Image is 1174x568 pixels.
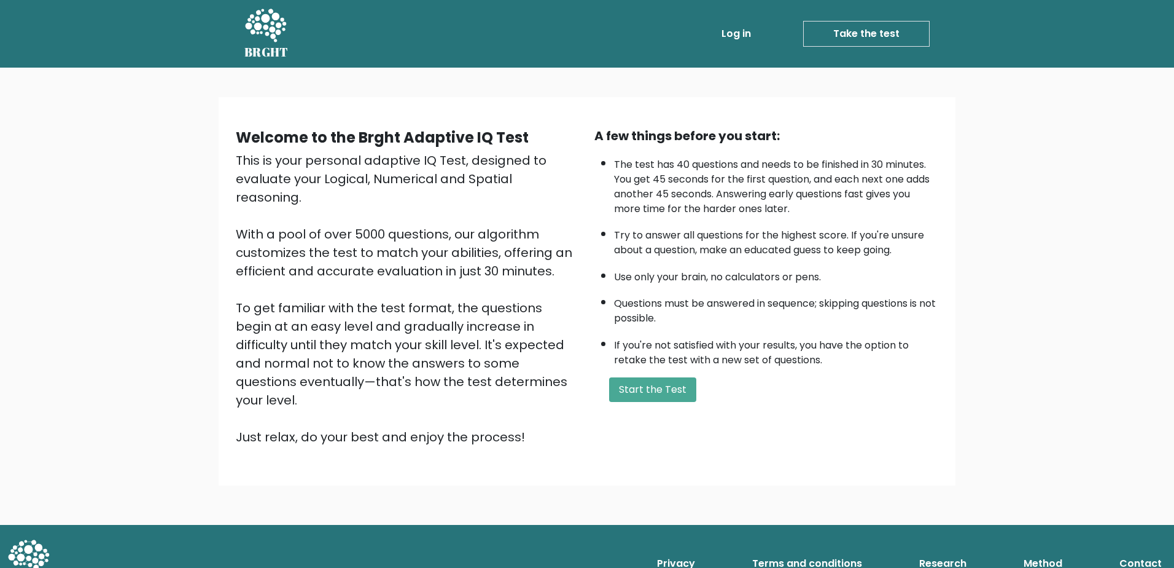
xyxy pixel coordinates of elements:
[594,127,938,145] div: A few things before you start:
[236,127,529,148] b: Welcome to the Brght Adaptive IQ Test
[614,290,938,326] li: Questions must be answered in sequence; skipping questions is not possible.
[717,22,756,46] a: Log in
[236,151,580,446] div: This is your personal adaptive IQ Test, designed to evaluate your Logical, Numerical and Spatial ...
[244,45,289,60] h5: BRGHT
[614,222,938,258] li: Try to answer all questions for the highest score. If you're unsure about a question, make an edu...
[614,332,938,368] li: If you're not satisfied with your results, you have the option to retake the test with a new set ...
[614,151,938,216] li: The test has 40 questions and needs to be finished in 30 minutes. You get 45 seconds for the firs...
[803,21,930,47] a: Take the test
[609,377,696,402] button: Start the Test
[614,264,938,285] li: Use only your brain, no calculators or pens.
[244,5,289,63] a: BRGHT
